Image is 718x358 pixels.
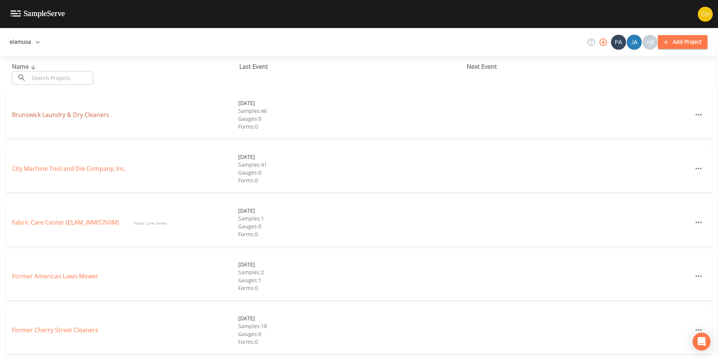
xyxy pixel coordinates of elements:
div: Forms: 0 [238,123,464,130]
div: Samples: 18 [238,322,464,330]
div: Gauges: 1 [238,276,464,284]
div: [DATE] [238,99,464,107]
button: Add Project [658,35,708,49]
div: Next Event [467,62,694,71]
div: Forms: 0 [238,230,464,238]
div: Last Event [239,62,467,71]
div: Samples: 2 [238,268,464,276]
div: [DATE] [238,314,464,322]
div: Samples: 46 [238,107,464,115]
div: +8 [642,35,657,50]
div: Gauges: 0 [238,330,464,338]
div: Open Intercom Messenger [693,333,711,351]
input: Search Projects [29,71,93,85]
div: Gauges: 0 [238,222,464,230]
div: [DATE] [238,260,464,268]
img: 642d39ac0e0127a36d8cdbc932160316 [611,35,626,50]
div: Gauges: 0 [238,169,464,176]
a: Former American Lawn Mower [12,272,98,280]
div: Forms: 0 [238,338,464,346]
div: Forms: 0 [238,284,464,292]
img: logo [10,10,65,18]
span: Fabric Care Center [134,220,167,226]
div: Gauges: 0 [238,115,464,123]
div: [DATE] [238,153,464,161]
div: Samples: 41 [238,161,464,169]
a: Fabric Care Center (ELAM_INMI5760M) [12,218,119,226]
button: elamusa [7,35,43,49]
img: de60428fbf029cf3ba8fe1992fc15c16 [627,35,642,50]
div: Samples: 1 [238,215,464,222]
span: Name [12,62,38,71]
a: City Machine Tool and Die Company, Inc. [12,164,126,173]
img: d86ae1ecdc4518aa9066df4dc24f587e [698,7,713,22]
div: [DATE] [238,207,464,215]
a: Brunswick Laundry & Dry Cleaners [12,111,109,119]
a: Former Cherry Street Cleaners [12,326,98,334]
div: Patrick Caulfield [611,35,626,50]
div: Forms: 0 [238,176,464,184]
div: James Patrick Hogan [626,35,642,50]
